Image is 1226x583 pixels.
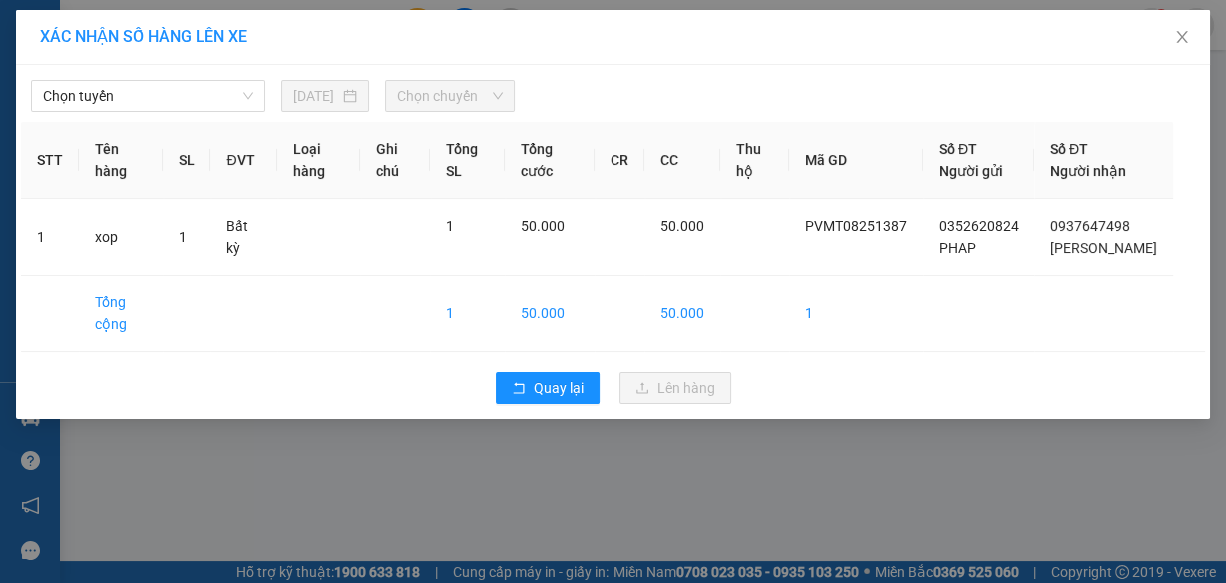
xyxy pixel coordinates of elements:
[1154,10,1210,66] button: Close
[10,110,134,236] b: Quầy vé số 12, BX Miền Tây, 395 Kinh [PERSON_NAME], [GEOGRAPHIC_DATA]
[939,218,1019,234] span: 0352620824
[789,122,923,199] th: Mã GD
[805,218,907,234] span: PVMT08251387
[644,122,720,199] th: CC
[660,218,704,234] span: 50.000
[138,110,245,148] b: QL51, PPhước Trung, TPBà Rịa
[179,229,187,245] span: 1
[595,122,644,199] th: CR
[10,85,138,107] li: VP PV Miền Tây
[138,85,265,107] li: VP Hàng Bà Rịa
[505,122,595,199] th: Tổng cước
[138,111,152,125] span: environment
[79,199,163,276] td: xop
[644,276,720,352] td: 50.000
[163,122,210,199] th: SL
[446,218,454,234] span: 1
[512,381,526,397] span: rollback
[505,276,595,352] td: 50.000
[1050,163,1126,179] span: Người nhận
[397,81,503,111] span: Chọn chuyến
[277,122,360,199] th: Loại hàng
[10,111,24,125] span: environment
[789,276,923,352] td: 1
[40,27,247,46] span: XÁC NHẬN SỐ HÀNG LÊN XE
[496,372,600,404] button: rollbackQuay lại
[1050,218,1130,234] span: 0937647498
[210,199,277,276] td: Bất kỳ
[10,10,80,80] img: logo.jpg
[1050,141,1088,157] span: Số ĐT
[430,276,505,352] td: 1
[21,199,79,276] td: 1
[79,122,163,199] th: Tên hàng
[210,122,277,199] th: ĐVT
[534,377,584,399] span: Quay lại
[720,122,789,199] th: Thu hộ
[293,85,339,107] input: 11/08/2025
[43,81,253,111] span: Chọn tuyến
[10,10,289,48] li: Hoa Mai
[430,122,505,199] th: Tổng SL
[21,122,79,199] th: STT
[521,218,565,234] span: 50.000
[619,372,731,404] button: uploadLên hàng
[1050,240,1157,256] span: [PERSON_NAME]
[79,276,163,352] td: Tổng cộng
[939,240,976,256] span: PHAP
[939,141,977,157] span: Số ĐT
[360,122,430,199] th: Ghi chú
[1174,29,1190,45] span: close
[939,163,1003,179] span: Người gửi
